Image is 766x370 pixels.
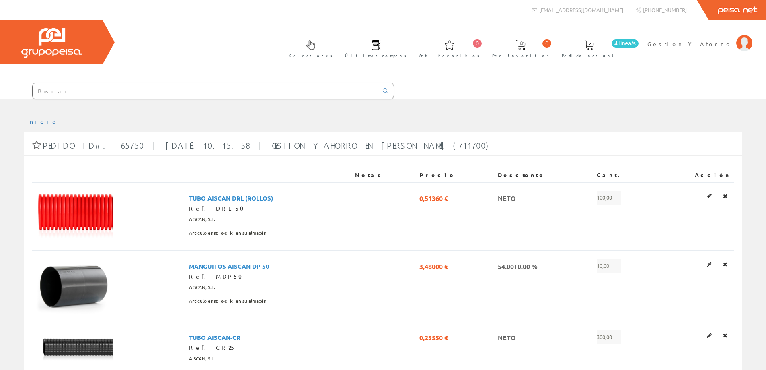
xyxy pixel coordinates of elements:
[214,229,236,236] b: stock
[562,52,616,60] span: Pedido actual
[189,281,215,294] span: AISCAN, S.L.
[189,191,273,205] span: TUBO AISCAN DRL (ROLLOS)
[498,191,516,205] span: NETO
[612,39,639,48] span: 4 línea/s
[189,273,349,281] div: Ref. MDP50
[189,226,267,240] span: Artículo en en su almacén
[419,330,448,344] span: 0,25550 €
[419,259,448,273] span: 3,48000 €
[498,259,538,273] span: 54.00+0.00 %
[495,168,593,182] th: Descuento
[492,52,549,60] span: Ped. favoritos
[352,168,416,182] th: Notas
[189,294,267,308] span: Artículo en en su almacén
[189,352,215,366] span: AISCAN, S.L.
[345,52,407,60] span: Últimas compras
[643,6,687,13] span: [PHONE_NUMBER]
[419,191,448,205] span: 0,51360 €
[43,141,492,150] span: Pedido ID#: 65750 | [DATE] 10:15:58 | GESTION Y AHORRO EN [PERSON_NAME] (711700)
[721,191,730,201] a: Eliminar
[416,168,495,182] th: Precio
[21,28,82,58] img: Grupo Peisa
[35,191,113,242] img: Foto artículo TUBO AISCAN DRL (ROLLOS) (192x127.71428571429)
[189,259,269,273] span: MANGUITOS AISCAN DP 50
[704,330,714,341] a: Editar
[597,191,621,205] span: 100,00
[597,330,621,344] span: 300,00
[647,40,732,48] span: Gestion Y Ahorro
[542,39,551,48] span: 0
[539,6,623,13] span: [EMAIL_ADDRESS][DOMAIN_NAME]
[189,330,240,344] span: TUBO AISCAN-CR
[35,330,113,368] img: Foto artículo TUBO AISCAN-CR (192x93.428571428571)
[498,330,516,344] span: NETO
[473,39,482,48] span: 0
[704,191,714,201] a: Editar
[704,259,714,269] a: Editar
[597,259,621,273] span: 10,00
[214,298,236,304] b: stock
[721,259,730,269] a: Eliminar
[721,330,730,341] a: Eliminar
[593,168,656,182] th: Cant.
[656,168,734,182] th: Acción
[189,213,215,226] span: AISCAN, S.L.
[289,52,333,60] span: Selectores
[33,83,378,99] input: Buscar ...
[337,33,411,63] a: Últimas compras
[554,33,641,63] a: 4 línea/s Pedido actual
[419,52,480,60] span: Art. favoritos
[189,205,349,213] div: Ref. DRL50
[24,118,58,125] a: Inicio
[35,259,113,314] img: Foto artículo MANGUITOS AISCAN DP 50 (192x136.28571428571)
[189,344,349,352] div: Ref. CR25
[647,33,752,41] a: Gestion Y Ahorro
[281,33,337,63] a: Selectores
